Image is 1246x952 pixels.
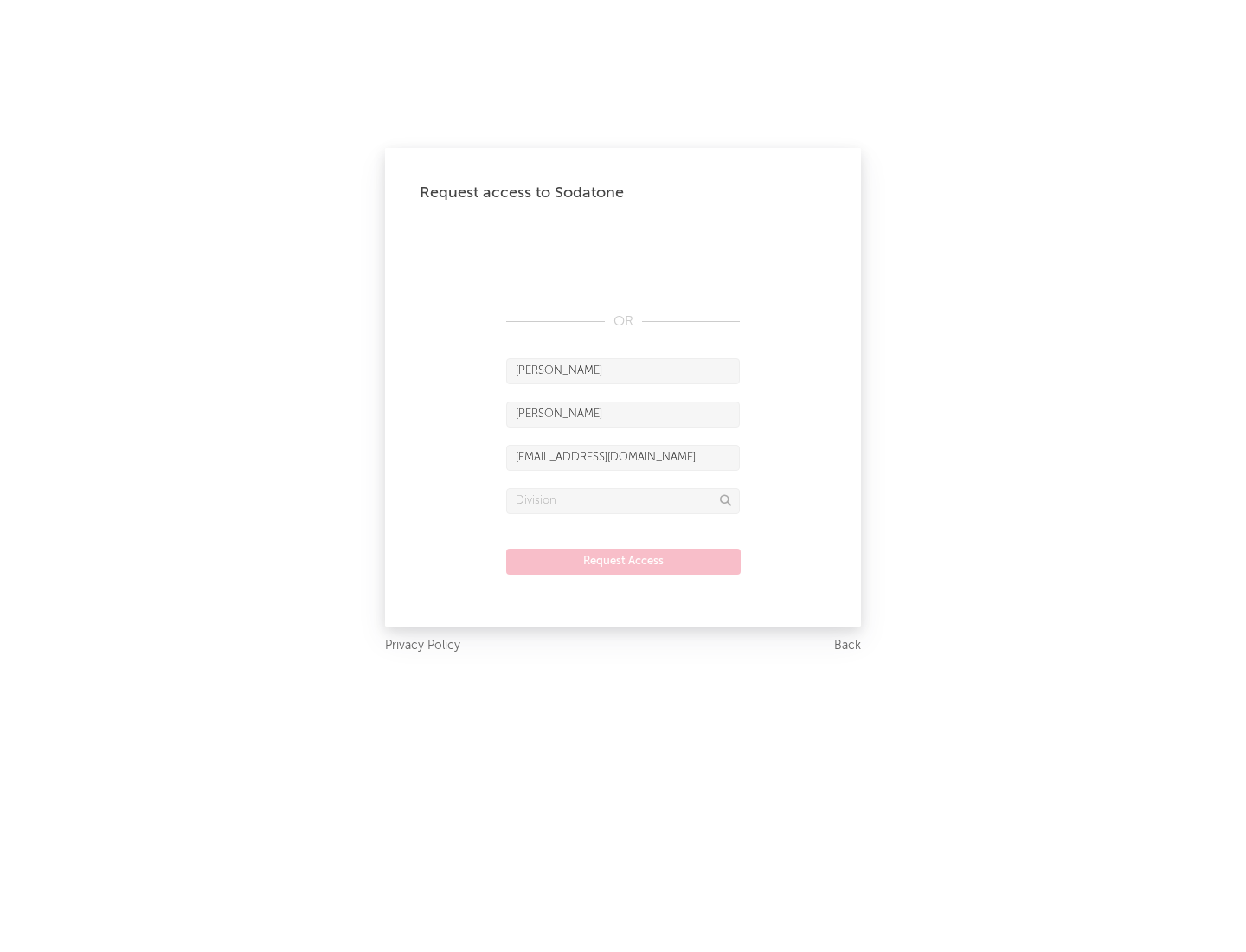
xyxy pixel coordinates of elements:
button: Request Access [506,549,741,575]
a: Privacy Policy [385,635,460,657]
div: OR [506,312,740,332]
a: Back [834,635,861,657]
div: Request access to Sodatone [420,183,826,203]
input: Division [506,488,740,514]
input: Email [506,445,740,471]
input: Last Name [506,402,740,428]
input: First Name [506,358,740,384]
